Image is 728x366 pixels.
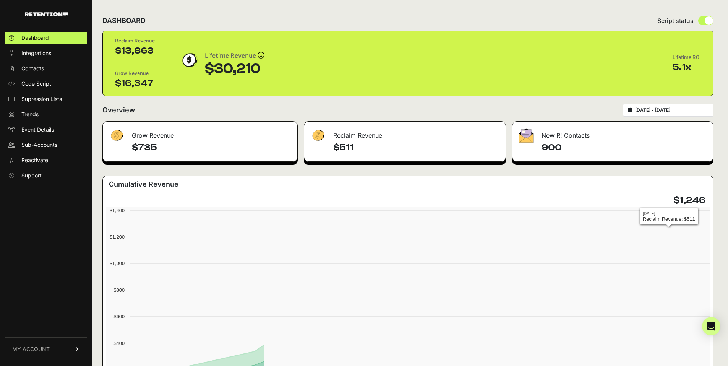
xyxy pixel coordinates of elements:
h4: 900 [542,142,707,154]
div: $13,863 [115,45,155,57]
h2: Overview [102,105,135,115]
div: Lifetime ROI [673,54,701,61]
h4: $511 [333,142,499,154]
div: $16,347 [115,77,155,89]
div: Open Intercom Messenger [702,317,720,335]
h4: $735 [132,142,291,154]
span: Dashboard [21,34,49,42]
span: Reactivate [21,156,48,164]
span: Trends [21,111,39,118]
text: $600 [114,314,125,319]
div: 5.1x [673,61,701,73]
a: Integrations [5,47,87,59]
a: Trends [5,108,87,120]
h4: $1,246 [673,194,705,207]
a: Reactivate [5,154,87,166]
div: Reclaim Revenue [115,37,155,45]
a: Contacts [5,62,87,75]
div: New R! Contacts [512,122,713,145]
img: fa-dollar-13500eef13a19c4ab2b9ed9ad552e47b0d9fc28b02b83b90ba0e00f96d6372e9.png [109,128,124,143]
span: Support [21,172,42,179]
span: Event Details [21,126,54,133]
span: Integrations [21,49,51,57]
h2: DASHBOARD [102,15,146,26]
a: Dashboard [5,32,87,44]
a: MY ACCOUNT [5,337,87,361]
img: dollar-coin-05c43ed7efb7bc0c12610022525b4bbbb207c7efeef5aecc26f025e68dcafac9.png [180,50,199,70]
span: Sub-Accounts [21,141,57,149]
div: Grow Revenue [103,122,297,145]
text: $400 [114,340,125,346]
div: Lifetime Revenue [205,50,264,61]
span: Supression Lists [21,95,62,103]
a: Code Script [5,78,87,90]
img: Retention.com [25,12,68,16]
h3: Cumulative Revenue [109,179,178,190]
a: Supression Lists [5,93,87,105]
div: Grow Revenue [115,70,155,77]
text: $1,400 [110,208,125,213]
a: Support [5,169,87,182]
div: $30,210 [205,61,264,76]
span: Contacts [21,65,44,72]
img: fa-dollar-13500eef13a19c4ab2b9ed9ad552e47b0d9fc28b02b83b90ba0e00f96d6372e9.png [310,128,326,143]
a: Event Details [5,124,87,136]
div: Reclaim Revenue [304,122,506,145]
text: $1,200 [110,234,125,240]
span: Code Script [21,80,51,88]
text: $1,000 [110,260,125,266]
a: Sub-Accounts [5,139,87,151]
span: MY ACCOUNT [12,345,50,353]
text: $800 [114,287,125,293]
img: fa-envelope-19ae18322b30453b285274b1b8af3d052b27d846a4fbe8435d1a52b978f639a2.png [519,128,534,143]
span: Script status [657,16,694,25]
